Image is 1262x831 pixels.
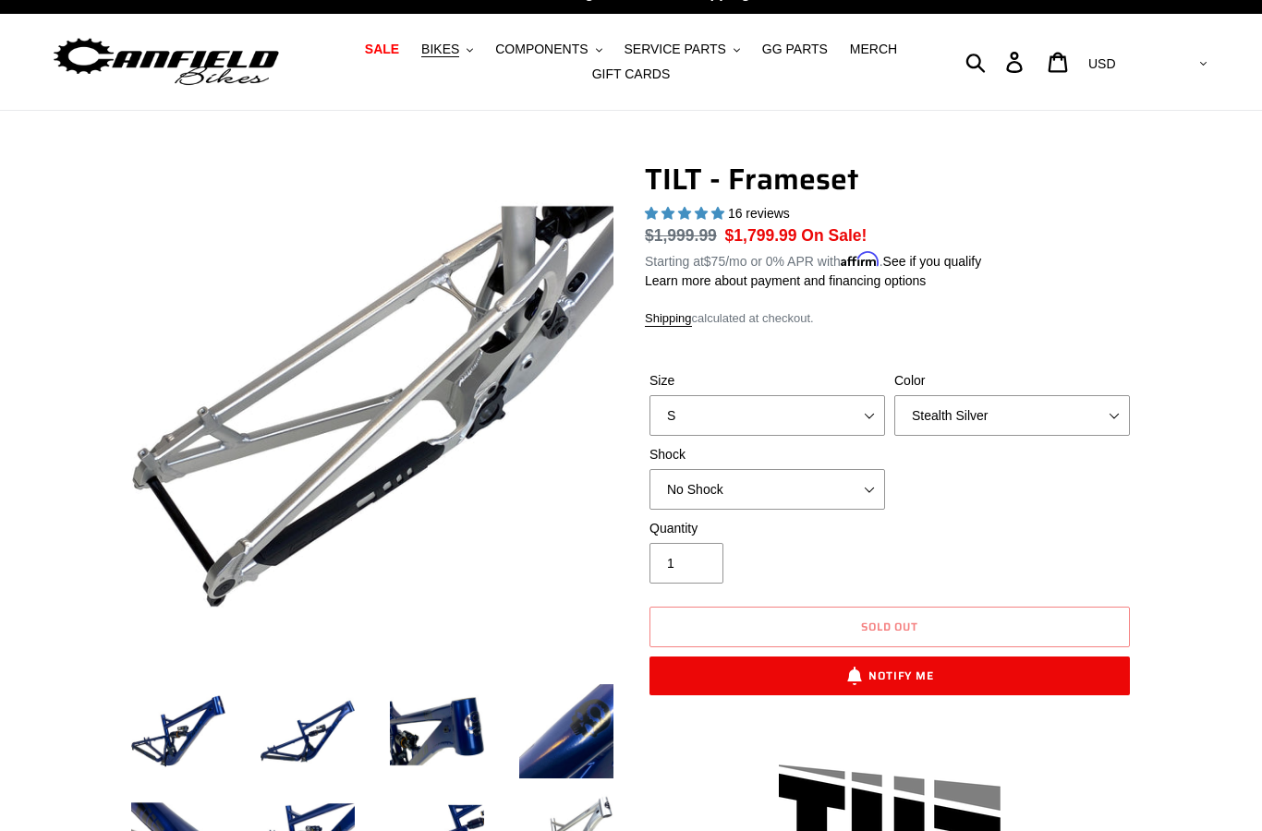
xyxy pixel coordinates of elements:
span: BIKES [421,42,459,57]
span: GIFT CARDS [592,66,671,82]
a: GIFT CARDS [583,62,680,87]
a: MERCH [841,37,906,62]
button: Sold out [649,607,1130,647]
img: Load image into Gallery viewer, TILT - Frameset [516,680,617,782]
a: See if you qualify - Learn more about Affirm Financing (opens in modal) [883,254,982,269]
span: SALE [365,42,399,57]
span: 16 reviews [728,206,790,221]
span: On Sale! [801,223,867,247]
a: Shipping [645,311,692,327]
span: Affirm [841,251,880,267]
a: GG PARTS [753,37,837,62]
span: Sold out [861,618,919,635]
img: Load image into Gallery viewer, TILT - Frameset [127,680,229,782]
span: COMPONENTS [495,42,588,57]
img: Load image into Gallery viewer, TILT - Frameset [386,680,488,782]
s: $1,999.99 [645,226,717,245]
img: Load image into Gallery viewer, TILT - Frameset [257,680,358,782]
span: SERVICE PARTS [624,42,725,57]
span: $75 [704,254,725,269]
button: BIKES [412,37,482,62]
img: Canfield Bikes [51,33,282,91]
span: 5.00 stars [645,206,728,221]
span: GG PARTS [762,42,828,57]
p: Starting at /mo or 0% APR with . [645,247,981,271]
span: $1,799.99 [725,226,797,245]
label: Quantity [649,519,885,538]
span: MERCH [850,42,897,57]
a: Learn more about payment and financing options [645,273,926,288]
h1: TILT - Frameset [645,162,1135,197]
label: Size [649,371,885,391]
a: SALE [356,37,408,62]
div: calculated at checkout. [645,309,1135,328]
button: SERVICE PARTS [614,37,748,62]
button: Notify Me [649,656,1130,695]
button: COMPONENTS [486,37,611,62]
label: Shock [649,445,885,464]
label: Color [894,371,1130,391]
